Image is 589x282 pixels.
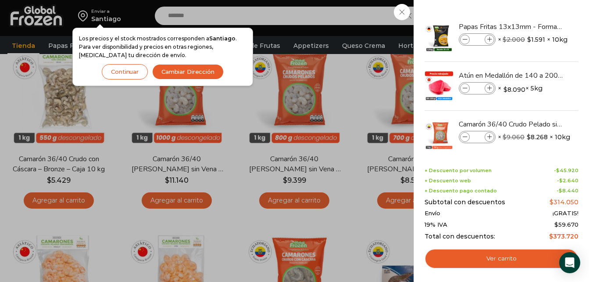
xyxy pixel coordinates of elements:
bdi: 2.000 [503,36,525,43]
span: $ [550,198,553,206]
bdi: 8.440 [559,188,578,194]
a: Ver carrito [425,249,578,269]
input: Product quantity [471,132,484,142]
a: Atún en Medallón de 140 a 200 g - Caja 5 kg [459,71,563,80]
span: Total con descuentos: [425,233,495,240]
button: Continuar [102,64,148,80]
input: Product quantity [471,83,484,93]
bdi: 9.060 [503,133,525,141]
bdi: 1.591 [527,35,545,44]
span: × × 10kg [498,131,570,143]
bdi: 8.268 [527,133,548,141]
strong: Santiago [209,35,236,42]
span: $ [554,221,558,228]
a: Camarón 36/40 Crudo Pelado sin Vena - Silver - Caja 10 kg [459,119,563,129]
p: Los precios y el stock mostrados corresponden a . Para ver disponibilidad y precios en otras regi... [79,34,246,60]
span: + Descuento por volumen [425,168,492,174]
input: Product quantity [471,35,484,44]
span: $ [503,85,507,94]
span: × × 10kg [498,33,568,46]
bdi: 373.720 [549,232,578,240]
span: - [554,168,578,174]
span: $ [527,35,531,44]
span: Envío [425,210,440,217]
span: + Descuento pago contado [425,188,497,194]
span: × × 5kg [498,82,543,94]
span: $ [527,133,531,141]
bdi: 8.090 [503,85,525,94]
span: Subtotal con descuentos [425,199,505,206]
bdi: 2.640 [559,177,578,184]
span: $ [556,167,560,174]
span: 59.670 [554,221,578,228]
bdi: 314.050 [550,198,578,206]
span: $ [549,232,553,240]
span: $ [503,133,507,141]
span: - [557,188,578,194]
button: Cambiar Dirección [152,64,224,80]
div: Open Intercom Messenger [559,252,580,273]
span: ¡GRATIS! [553,210,578,217]
span: 19% IVA [425,221,447,228]
bdi: 45.920 [556,167,578,174]
a: Papas Fritas 13x13mm - Formato 2,5 kg - Caja 10 kg [459,22,563,32]
span: $ [559,177,563,184]
span: - [557,178,578,184]
span: $ [503,36,507,43]
span: + Descuento web [425,178,471,184]
span: $ [559,188,562,194]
